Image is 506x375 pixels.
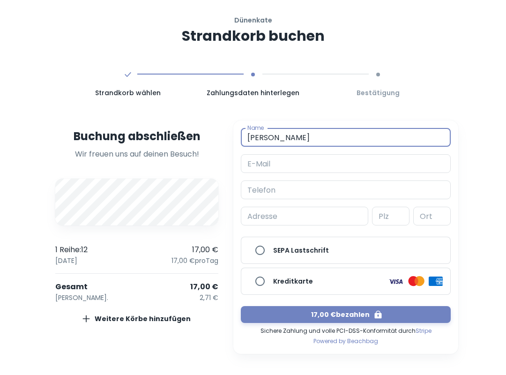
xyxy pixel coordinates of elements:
[241,306,451,323] button: 17,00 €bezahlen
[69,88,187,98] span: Strandkorb wählen
[313,335,378,346] a: Powered by Beachbag
[247,124,264,132] label: Name
[387,276,404,287] img: logo card
[429,277,443,286] img: logo card
[194,88,312,98] span: Zahlungsdaten hinterlegen
[48,15,458,25] h6: Dünenkate
[55,255,77,266] p: [DATE]
[55,149,218,160] p: Wir freuen uns auf deinen Besuch!
[192,244,218,255] p: 17,00 €
[313,337,378,345] span: Powered by Beachbag
[190,281,218,292] p: 17,00 €
[200,292,218,303] p: 2,71 €
[273,276,313,286] h6: Kreditkarte
[55,292,108,303] p: [PERSON_NAME].
[48,25,458,46] h3: Strandkorb buchen
[408,276,425,287] img: logo card
[372,207,409,225] input: Postal code
[55,244,88,255] p: 1 Reihe : 12
[171,255,218,266] p: 17,00 € pro Tag
[319,88,437,98] span: Bestätigung
[55,310,218,327] button: Weitere Körbe hinzufügen
[273,245,329,255] h6: SEPA Lastschrift
[55,128,218,145] h4: Buchung abschließen
[416,327,432,335] a: Stripe
[260,323,432,335] span: Sichere Zahlung und volle PCI-DSS-Konformität durch
[55,281,88,292] p: Gesamt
